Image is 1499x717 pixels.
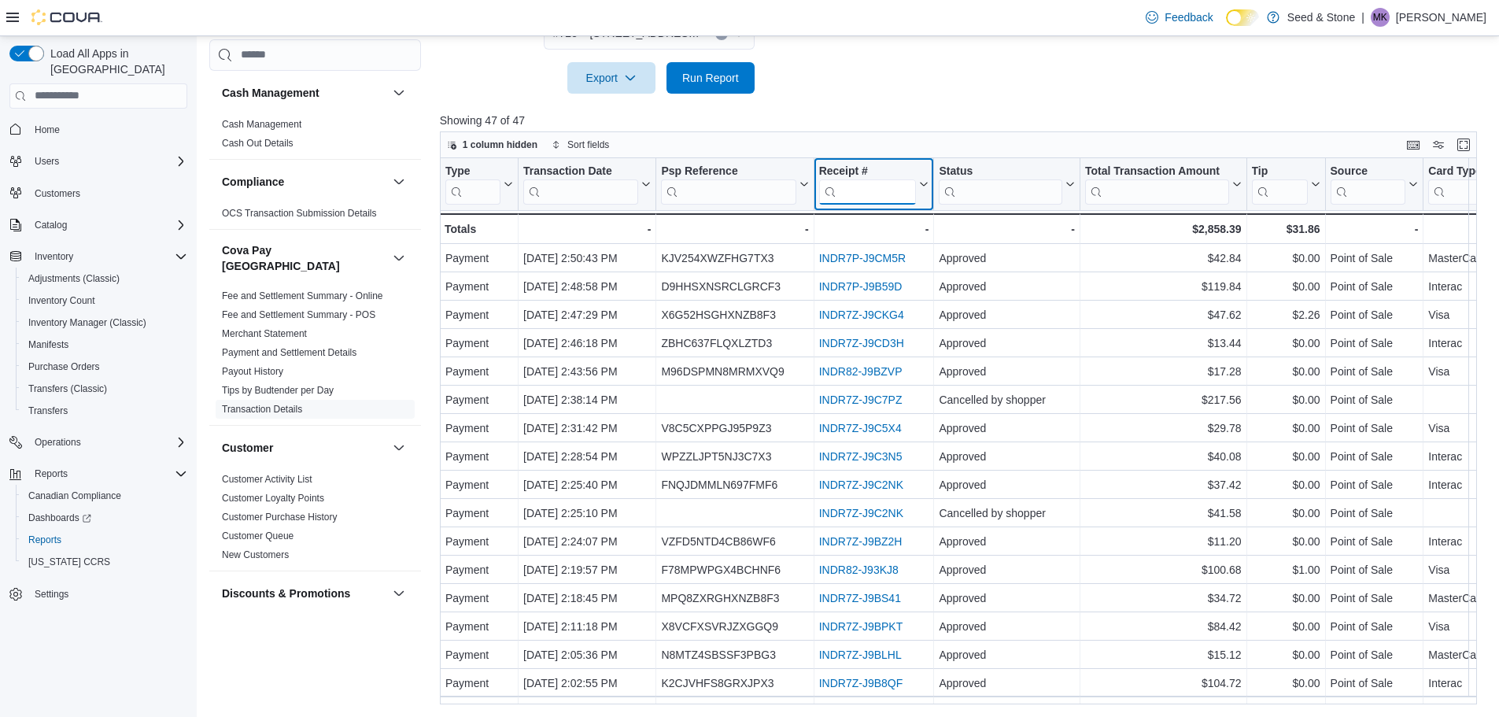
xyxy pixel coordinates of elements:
[939,589,1074,608] div: Approved
[1085,589,1242,608] div: $34.72
[1330,532,1418,551] div: Point of Sale
[22,401,187,420] span: Transfers
[209,470,421,571] div: Customer
[390,172,408,191] button: Compliance
[523,334,651,353] div: [DATE] 2:46:18 PM
[3,118,194,141] button: Home
[818,592,900,604] a: INDR7Z-J9BS41
[939,419,1074,438] div: Approved
[35,155,59,168] span: Users
[222,586,350,601] h3: Discounts & Promotions
[818,164,916,179] div: Receipt #
[222,290,383,301] a: Fee and Settlement Summary - Online
[222,440,386,456] button: Customer
[28,433,187,452] span: Operations
[28,490,121,502] span: Canadian Compliance
[1330,447,1418,466] div: Point of Sale
[818,649,901,661] a: INDR7Z-J9BLHL
[3,150,194,172] button: Users
[222,346,356,359] span: Payment and Settlement Details
[28,464,74,483] button: Reports
[1085,390,1242,409] div: $217.56
[445,334,513,353] div: Payment
[3,582,194,605] button: Settings
[818,564,898,576] a: INDR82-J93KJ8
[818,507,903,519] a: INDR7Z-J9C2NK
[661,589,808,608] div: MPQ8ZXRGHXNZB8F3
[209,204,421,229] div: Compliance
[1428,164,1497,204] div: Card Type
[3,463,194,485] button: Reports
[1251,589,1320,608] div: $0.00
[22,313,187,332] span: Inventory Manager (Classic)
[1330,164,1405,204] div: Source
[1330,164,1418,204] button: Source
[818,422,901,434] a: INDR7Z-J9C5X4
[445,475,513,494] div: Payment
[661,305,808,324] div: X6G52HSGHXNZB8F3
[9,112,187,647] nav: Complex example
[222,586,386,601] button: Discounts & Promotions
[22,379,113,398] a: Transfers (Classic)
[445,504,513,523] div: Payment
[661,334,808,353] div: ZBHC637FLQXLZTD3
[939,447,1074,466] div: Approved
[35,219,67,231] span: Catalog
[939,362,1074,381] div: Approved
[1396,8,1486,27] p: [PERSON_NAME]
[939,164,1074,204] button: Status
[818,450,902,463] a: INDR7Z-J9C3N5
[222,530,294,542] span: Customer Queue
[28,383,107,395] span: Transfers (Classic)
[1251,277,1320,296] div: $0.00
[28,405,68,417] span: Transfers
[22,313,153,332] a: Inventory Manager (Classic)
[818,220,929,238] div: -
[1085,164,1229,179] div: Total Transaction Amount
[35,436,81,449] span: Operations
[523,220,651,238] div: -
[222,549,289,561] span: New Customers
[523,560,651,579] div: [DATE] 2:19:57 PM
[222,403,302,416] span: Transaction Details
[1085,419,1242,438] div: $29.78
[28,247,187,266] span: Inventory
[28,183,187,203] span: Customers
[1454,135,1473,154] button: Enter fullscreen
[16,378,194,400] button: Transfers (Classic)
[661,164,796,204] div: Psp Reference
[661,560,808,579] div: F78MPWPGX4BCHNF6
[22,530,187,549] span: Reports
[222,365,283,378] span: Payout History
[28,272,120,285] span: Adjustments (Classic)
[1085,504,1242,523] div: $41.58
[1251,390,1320,409] div: $0.00
[35,588,68,601] span: Settings
[1330,475,1418,494] div: Point of Sale
[445,390,513,409] div: Payment
[22,508,98,527] a: Dashboards
[818,365,902,378] a: INDR82-J9BZVP
[1428,164,1497,179] div: Card Type
[22,357,106,376] a: Purchase Orders
[1251,220,1320,238] div: $31.86
[818,164,916,204] div: Receipt # URL
[818,479,903,491] a: INDR7Z-J9C2NK
[16,400,194,422] button: Transfers
[661,220,808,238] div: -
[545,135,615,154] button: Sort fields
[22,291,102,310] a: Inventory Count
[16,334,194,356] button: Manifests
[523,249,651,268] div: [DATE] 2:50:43 PM
[661,164,808,204] button: Psp Reference
[939,390,1074,409] div: Cancelled by shopper
[1085,164,1242,204] button: Total Transaction Amount
[1251,560,1320,579] div: $1.00
[16,312,194,334] button: Inventory Manager (Classic)
[22,486,187,505] span: Canadian Compliance
[222,530,294,541] a: Customer Queue
[222,242,386,274] h3: Cova Pay [GEOGRAPHIC_DATA]
[22,553,187,571] span: Washington CCRS
[222,309,375,321] span: Fee and Settlement Summary - POS
[390,83,408,102] button: Cash Management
